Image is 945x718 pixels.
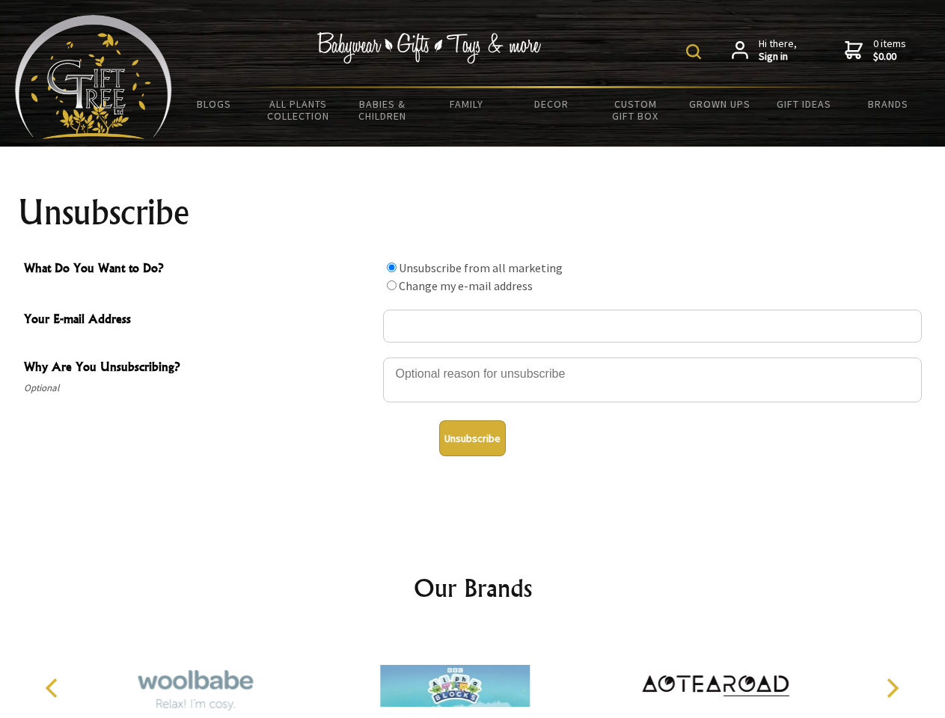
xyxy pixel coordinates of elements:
[24,310,376,331] span: Your E-mail Address
[846,88,931,120] a: Brands
[425,88,510,120] a: Family
[383,358,922,402] textarea: Why Are You Unsubscribing?
[732,37,797,64] a: Hi there,Sign in
[24,259,376,280] span: What Do You Want to Do?
[509,88,593,120] a: Decor
[37,672,70,705] button: Previous
[383,310,922,343] input: Your E-mail Address
[677,88,762,120] a: Grown Ups
[759,37,797,64] span: Hi there,
[399,260,563,275] label: Unsubscribe from all marketing
[873,37,906,64] span: 0 items
[873,50,906,64] strong: $0.00
[399,278,533,293] label: Change my e-mail address
[24,379,376,397] span: Optional
[759,50,797,64] strong: Sign in
[317,32,542,64] img: Babywear - Gifts - Toys & more
[593,88,678,132] a: Custom Gift Box
[30,570,916,606] h2: Our Brands
[24,358,376,379] span: Why Are You Unsubscribing?
[686,44,701,59] img: product search
[18,194,928,230] h1: Unsubscribe
[387,263,397,272] input: What Do You Want to Do?
[439,420,506,456] button: Unsubscribe
[387,280,397,290] input: What Do You Want to Do?
[172,88,257,120] a: BLOGS
[762,88,846,120] a: Gift Ideas
[845,37,906,64] a: 0 items$0.00
[875,672,908,705] button: Next
[257,88,341,132] a: All Plants Collection
[340,88,425,132] a: Babies & Children
[15,15,172,139] img: Babyware - Gifts - Toys and more...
